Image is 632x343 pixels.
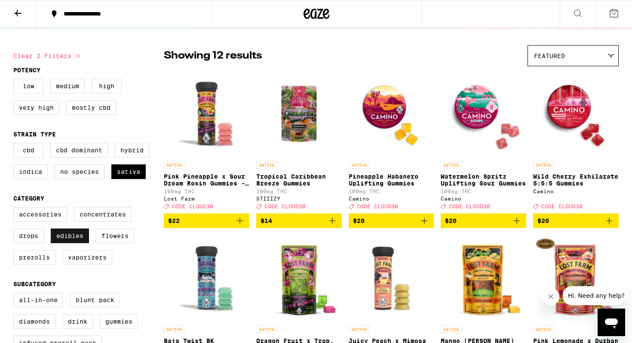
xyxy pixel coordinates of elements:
span: CODE CLOUD30 [172,204,213,209]
label: Edibles [51,229,89,243]
label: No Species [55,164,104,179]
label: CBD [13,143,43,158]
img: Lost Farm - Baja Twist BK Satellite Gummies [164,235,249,321]
a: Open page for Pink Pineapple x Sour Dream Rosin Gummies - 100mg from Lost Farm [164,71,249,213]
p: Wild Cherry Exhilarate 5:5:5 Gummies [533,173,619,187]
span: Featured [534,53,565,59]
img: Lost Farm - Dragon Fruit x Trop. Cherry Live Rosin Chews [256,235,342,321]
button: Add to bag [164,213,249,228]
label: Diamonds [13,314,55,329]
label: Mostly CBD [66,100,116,115]
p: Pink Pineapple x Sour Dream Rosin Gummies - 100mg [164,173,249,187]
span: $20 [353,217,365,224]
label: CBD Dominant [50,143,108,158]
p: SATIVA [349,325,369,333]
button: Clear 2 filters [13,45,83,67]
iframe: Button to launch messaging window [598,309,625,336]
label: Gummies [100,314,138,329]
label: Prerolls [13,250,55,265]
label: Drink [62,314,93,329]
legend: Category [13,195,44,202]
p: Tropical Caribbean Breeze Gummies [256,173,342,187]
span: CODE CLOUD30 [449,204,490,209]
button: Add to bag [441,213,526,228]
label: Flowers [96,229,134,243]
p: Showing 12 results [164,49,262,63]
img: Lost Farm - Pink Pineapple x Sour Dream Rosin Gummies - 100mg [164,71,249,157]
a: Open page for Watermelon Spritz Uplifting Sour Gummies from Camino [441,71,526,213]
legend: Strain Type [13,131,56,138]
p: SATIVA [533,325,554,333]
img: Camino - Watermelon Spritz Uplifting Sour Gummies [441,71,526,157]
button: Add to bag [533,213,619,228]
label: Vaporizers [62,250,112,265]
img: Lost Farm - Pink Lemonade x Durban Poison Resin 100mg [533,235,619,321]
button: Add to bag [349,213,434,228]
button: Add to bag [256,213,342,228]
legend: Subcategory [13,281,56,287]
div: Camino [349,196,434,201]
iframe: Close message [542,288,559,305]
label: Blunt Pack [70,293,120,307]
p: SATIVA [256,325,277,333]
label: All-In-One [13,293,63,307]
div: STIIIZY [256,196,342,201]
p: SATIVA [441,161,461,169]
div: Camino [441,196,526,201]
p: SATIVA [164,161,184,169]
img: Lost Farm - Juicy Peach x Mimosa Live Resin Gummies [349,235,434,321]
a: Open page for Wild Cherry Exhilarate 5:5:5 Gummies from Camino [533,71,619,213]
div: Camino [533,188,619,194]
p: Pineapple Habanero Uplifting Gummies [349,173,434,187]
label: Drops [13,229,44,243]
span: $22 [168,217,180,224]
label: High [92,79,122,93]
span: $14 [261,217,272,224]
p: 100mg THC [441,188,526,194]
a: Open page for Tropical Caribbean Breeze Gummies from STIIIZY [256,71,342,213]
span: CODE CLOUD30 [541,204,583,209]
div: Lost Farm [164,196,249,201]
label: Hybrid [115,143,149,158]
img: Camino - Pineapple Habanero Uplifting Gummies [349,71,434,157]
img: STIIIZY - Tropical Caribbean Breeze Gummies [256,71,342,157]
p: SATIVA [164,325,184,333]
span: CODE CLOUD30 [357,204,398,209]
label: Very High [13,100,59,115]
p: 100mg THC [164,188,249,194]
img: Camino - Wild Cherry Exhilarate 5:5:5 Gummies [533,71,619,157]
span: CODE CLOUD30 [264,204,306,209]
img: Lost Farm - Mango Jack Herer THCv 10:5 Chews [441,235,526,321]
p: SATIVA [256,161,277,169]
p: Watermelon Spritz Uplifting Sour Gummies [441,173,526,187]
legend: Potency [13,67,40,74]
label: Medium [50,79,85,93]
a: Open page for Pineapple Habanero Uplifting Gummies from Camino [349,71,434,213]
p: SATIVA [349,161,369,169]
span: $20 [537,217,549,224]
p: SATIVA [441,325,461,333]
span: $20 [445,217,457,224]
label: Concentrates [74,207,132,222]
p: 100mg THC [256,188,342,194]
label: Sativa [111,164,146,179]
iframe: Message from company [563,286,625,305]
p: 100mg THC [349,188,434,194]
label: Indica [13,164,48,179]
label: Accessories [13,207,67,222]
p: SATIVA [533,161,554,169]
label: Low [13,79,43,93]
